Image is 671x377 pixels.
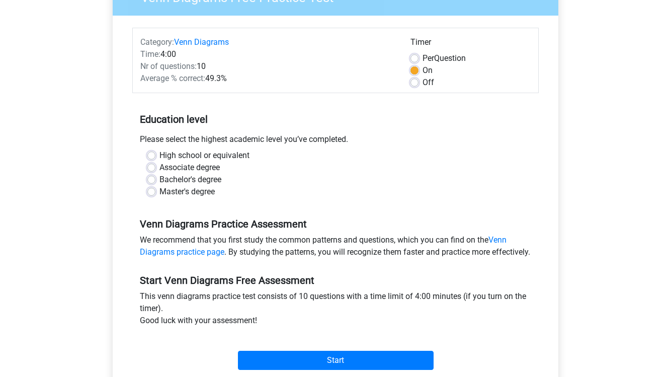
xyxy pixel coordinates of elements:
[159,162,220,174] label: Associate degree
[174,37,229,47] a: Venn Diagrams
[132,290,539,331] div: This venn diagrams practice test consists of 10 questions with a time limit of 4:00 minutes (if y...
[140,73,205,83] span: Average % correct:
[133,72,403,85] div: 49.3%
[132,234,539,262] div: We recommend that you first study the common patterns and questions, which you can find on the . ...
[133,48,403,60] div: 4:00
[140,274,531,286] h5: Start Venn Diagrams Free Assessment
[132,133,539,149] div: Please select the highest academic level you’ve completed.
[410,36,531,52] div: Timer
[423,52,466,64] label: Question
[159,186,215,198] label: Master's degree
[423,77,434,89] label: Off
[140,37,174,47] span: Category:
[140,49,160,59] span: Time:
[133,60,403,72] div: 10
[140,218,531,230] h5: Venn Diagrams Practice Assessment
[159,149,249,162] label: High school or equivalent
[140,61,197,71] span: Nr of questions:
[238,351,434,370] input: Start
[140,109,531,129] h5: Education level
[159,174,221,186] label: Bachelor's degree
[423,53,434,63] span: Per
[423,64,433,77] label: On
